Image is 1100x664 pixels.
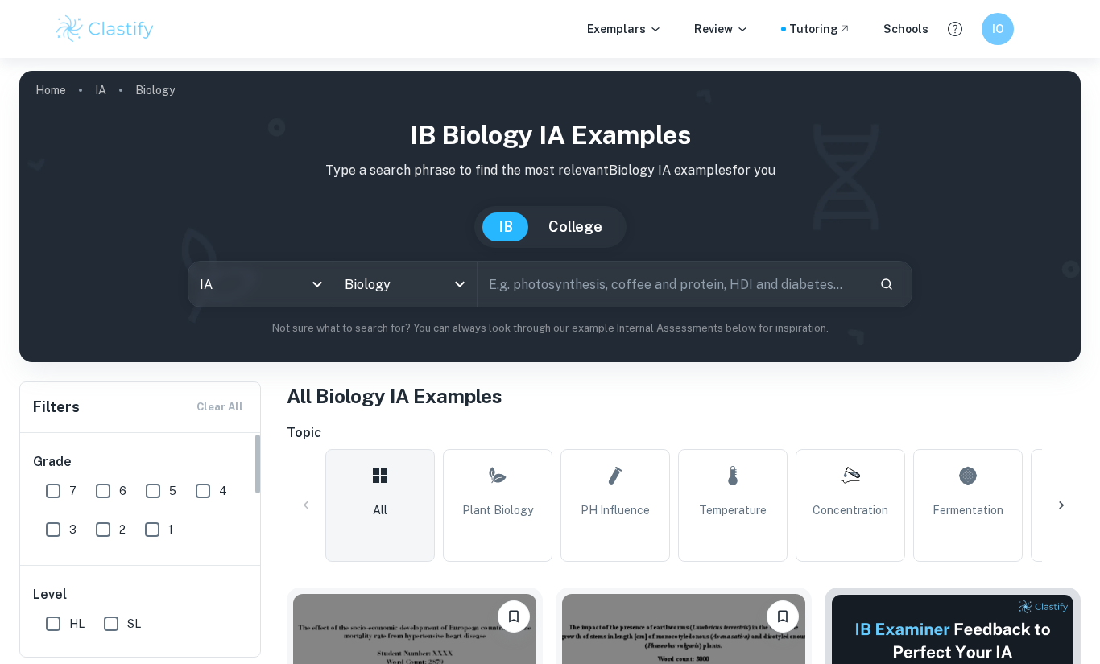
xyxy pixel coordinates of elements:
[33,585,249,604] h6: Level
[587,20,662,38] p: Exemplars
[135,81,175,99] p: Biology
[813,501,888,519] span: Concentration
[694,20,749,38] p: Review
[933,501,1003,519] span: Fermentation
[873,270,900,298] button: Search
[767,600,799,633] button: Bookmark
[982,13,1014,45] button: IO
[373,501,387,519] span: All
[169,482,176,500] span: 5
[883,20,928,38] a: Schools
[482,212,529,241] button: IB
[33,396,80,419] h6: Filters
[699,501,767,519] span: Temperature
[498,600,530,633] button: Bookmark
[19,71,1081,362] img: profile cover
[581,501,650,519] span: pH Influence
[287,381,1081,410] h1: All Biology IA Examples
[119,482,126,500] span: 6
[32,161,1068,180] p: Type a search phrase to find the most relevant Biology IA examples for you
[478,262,866,307] input: E.g. photosynthesis, coffee and protein, HDI and diabetes...
[168,521,173,538] span: 1
[287,423,1081,443] h6: Topic
[95,79,106,101] a: IA
[69,482,77,500] span: 7
[188,262,333,307] div: IA
[54,13,156,45] img: Clastify logo
[33,452,249,472] h6: Grade
[69,521,77,538] span: 3
[789,20,851,38] a: Tutoring
[35,79,66,101] a: Home
[989,20,1007,38] h6: IO
[119,521,126,538] span: 2
[941,15,969,43] button: Help and Feedback
[219,482,227,500] span: 4
[32,116,1068,155] h1: IB Biology IA examples
[32,320,1068,336] p: Not sure what to search for? You can always look through our example Internal Assessments below f...
[462,501,533,519] span: Plant Biology
[532,212,618,241] button: College
[449,273,471,295] button: Open
[69,615,85,633] span: HL
[127,615,141,633] span: SL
